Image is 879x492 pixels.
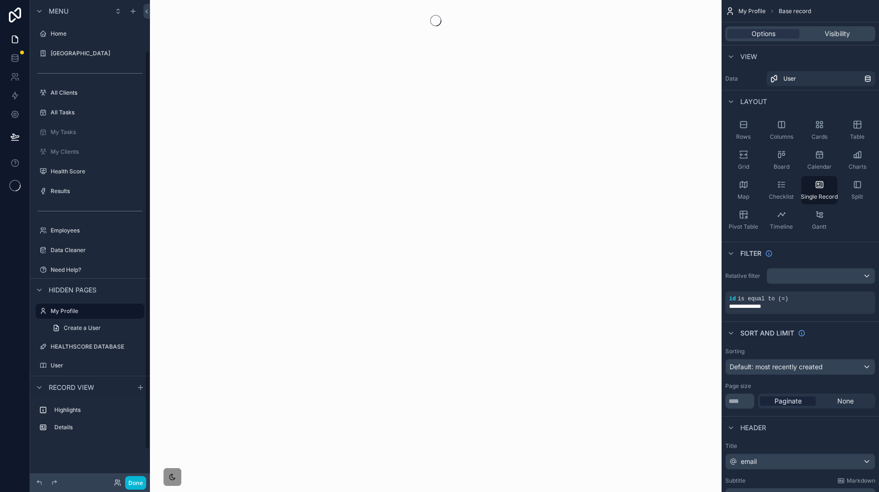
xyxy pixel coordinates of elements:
button: Default: most recently created [725,359,875,375]
label: Details [54,424,141,431]
span: Create a User [64,324,101,332]
button: Single Record [801,176,837,204]
div: scrollable content [30,398,150,444]
span: Rows [736,133,751,141]
label: Sorting [725,348,745,355]
span: Header [740,423,766,432]
span: Cards [812,133,827,141]
label: All Clients [51,89,142,97]
a: Results [36,184,144,199]
label: Highlights [54,406,141,414]
span: Filter [740,249,761,258]
button: Done [125,476,146,490]
button: Table [839,116,875,144]
button: Split [839,176,875,204]
span: Grid [738,163,749,171]
span: Options [752,29,775,38]
span: is equal to (=) [737,296,788,302]
a: Employees [36,223,144,238]
span: Sort And Limit [740,328,794,338]
span: Hidden pages [49,285,97,295]
label: Home [51,30,142,37]
label: Employees [51,227,142,234]
a: My Clients [36,144,144,159]
a: All Clients [36,85,144,100]
span: None [837,396,854,406]
button: Columns [763,116,799,144]
span: Calendar [807,163,832,171]
label: All Tasks [51,109,142,116]
label: Health Score [51,168,142,175]
button: Timeline [763,206,799,234]
a: Create a User [47,321,144,335]
label: HEALTHSCORE DATABASE [51,343,142,350]
a: HEALTHSCORE DATABASE [36,339,144,354]
span: Single Record [801,193,838,201]
a: All Tasks [36,105,144,120]
button: Grid [725,146,761,174]
button: email [725,454,875,470]
span: Paginate [775,396,802,406]
button: Charts [839,146,875,174]
button: Rows [725,116,761,144]
span: Gantt [812,223,827,231]
span: Pivot Table [729,223,758,231]
span: Columns [770,133,793,141]
a: My Tasks [36,125,144,140]
label: Results [51,187,142,195]
button: Map [725,176,761,204]
a: Data Cleaner [36,243,144,258]
label: User [51,362,142,369]
label: Need Help? [51,266,142,274]
span: Split [851,193,863,201]
label: Title [725,442,875,450]
a: Need Help? [36,262,144,277]
span: Visibility [825,29,850,38]
span: User [783,75,796,82]
span: Board [774,163,790,171]
span: Checklist [769,193,794,201]
a: User [36,358,144,373]
span: Base record [779,7,811,15]
span: Menu [49,7,68,16]
label: Page size [725,382,751,390]
span: Charts [849,163,866,171]
button: Gantt [801,206,837,234]
button: Calendar [801,146,837,174]
span: Table [850,133,864,141]
button: Checklist [763,176,799,204]
span: id [729,296,736,302]
label: Data [725,75,763,82]
span: email [741,457,757,466]
span: My Profile [738,7,766,15]
a: User [767,71,875,86]
span: Record view [49,383,94,392]
button: Pivot Table [725,206,761,234]
button: Board [763,146,799,174]
button: Cards [801,116,837,144]
a: Health Score [36,164,144,179]
a: Home [36,26,144,41]
span: View [740,52,757,61]
label: Data Cleaner [51,246,142,254]
span: Timeline [770,223,793,231]
label: [GEOGRAPHIC_DATA] [51,50,142,57]
label: Relative filter [725,272,763,280]
span: Map [737,193,749,201]
label: My Clients [51,148,142,156]
span: Default: most recently created [730,363,823,371]
a: [GEOGRAPHIC_DATA] [36,46,144,61]
label: My Tasks [51,128,142,136]
span: Layout [740,97,767,106]
label: My Profile [51,307,139,315]
a: My Profile [36,304,144,319]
